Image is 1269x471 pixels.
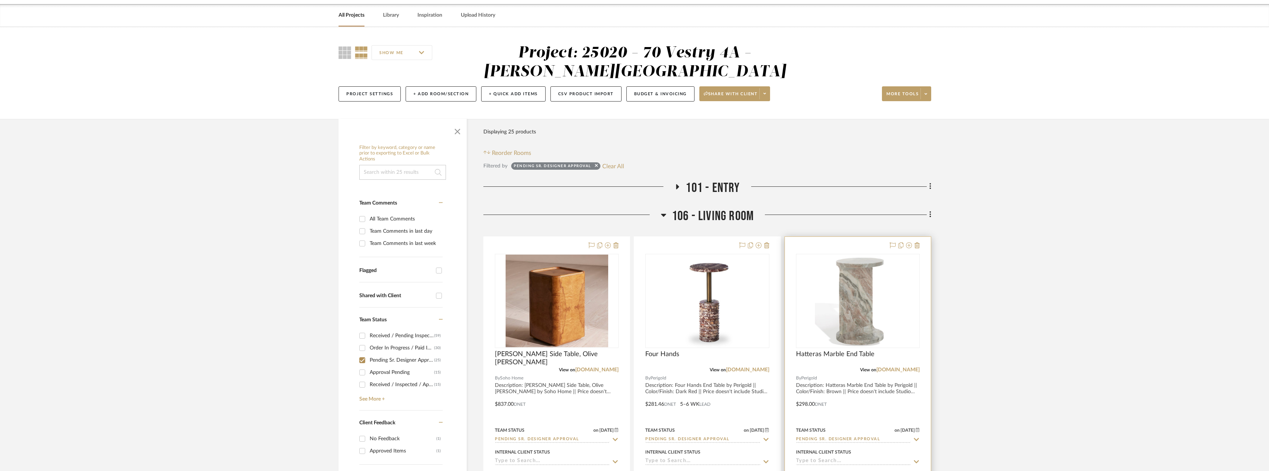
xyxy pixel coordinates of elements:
[359,420,395,425] span: Client Feedback
[699,86,770,101] button: Share with client
[796,458,911,465] input: Type to Search…
[436,433,441,445] div: (1)
[359,317,387,322] span: Team Status
[359,145,446,162] h6: Filter by keyword, category or name prior to exporting to Excel or Bulk Actions
[370,354,434,366] div: Pending Sr. Designer Approval
[645,449,700,455] div: Internal Client Status
[359,293,432,299] div: Shared with Client
[650,375,666,382] span: Perigold
[339,86,401,102] button: Project Settings
[359,268,432,274] div: Flagged
[434,366,441,378] div: (15)
[645,375,650,382] span: By
[645,427,675,434] div: Team Status
[492,149,531,157] span: Reorder Rooms
[434,379,441,391] div: (15)
[514,163,591,171] div: Pending Sr. Designer Approval
[495,375,500,382] span: By
[417,10,442,20] a: Inspiration
[495,350,619,366] span: [PERSON_NAME] Side Table, Olive [PERSON_NAME]
[886,91,919,102] span: More tools
[645,436,760,443] input: Type to Search…
[481,86,546,102] button: + Quick Add Items
[749,428,765,433] span: [DATE]
[383,10,399,20] a: Library
[796,375,801,382] span: By
[495,449,550,455] div: Internal Client Status
[434,330,441,342] div: (59)
[484,45,786,80] div: Project: 25020 - 70 Vestry 4A - [PERSON_NAME][GEOGRAPHIC_DATA]
[359,165,446,180] input: Search within 25 results
[550,86,622,102] button: CSV Product Import
[370,213,441,225] div: All Team Comments
[406,86,476,102] button: + Add Room/Section
[436,445,441,457] div: (1)
[339,10,364,20] a: All Projects
[796,350,875,358] span: Hatteras Marble End Table
[626,86,695,102] button: Budget & Invoicing
[483,125,536,139] div: Displaying 25 products
[357,391,443,402] a: See More +
[599,428,614,433] span: [DATE]
[434,354,441,366] div: (25)
[796,436,911,443] input: Type to Search…
[796,449,851,455] div: Internal Client Status
[710,368,726,372] span: View on
[815,255,900,347] img: Hatteras Marble End Table
[860,368,876,372] span: View on
[575,367,619,372] a: [DOMAIN_NAME]
[370,445,436,457] div: Approved Items
[645,350,679,358] span: Four Hands
[370,225,441,237] div: Team Comments in last day
[495,427,524,434] div: Team Status
[370,238,441,249] div: Team Comments in last week
[660,255,755,347] img: Four Hands
[506,255,608,347] img: Dawson Side Table, Olive Ash Burl
[726,367,769,372] a: [DOMAIN_NAME]
[900,428,916,433] span: [DATE]
[495,458,610,465] input: Type to Search…
[645,458,760,465] input: Type to Search…
[559,368,575,372] span: View on
[801,375,817,382] span: Perigold
[483,149,531,157] button: Reorder Rooms
[882,86,931,101] button: More tools
[370,342,434,354] div: Order In Progress / Paid In Full w/ Freight, No Balance due
[593,428,599,432] span: on
[434,342,441,354] div: (30)
[895,428,900,432] span: on
[796,427,826,434] div: Team Status
[495,436,610,443] input: Type to Search…
[602,161,624,171] button: Clear All
[359,200,397,206] span: Team Comments
[461,10,495,20] a: Upload History
[704,91,758,102] span: Share with client
[370,433,436,445] div: No Feedback
[672,208,754,224] span: 106 - Living Room
[686,180,740,196] span: 101 - Entry
[370,366,434,378] div: Approval Pending
[370,330,434,342] div: Received / Pending Inspection
[370,379,434,391] div: Received / Inspected / Approved
[744,428,749,432] span: on
[450,123,465,137] button: Close
[500,375,523,382] span: Soho Home
[876,367,920,372] a: [DOMAIN_NAME]
[483,162,507,170] div: Filtered by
